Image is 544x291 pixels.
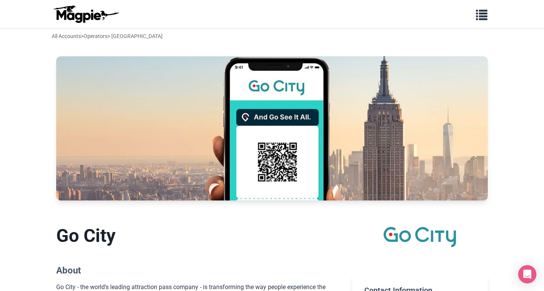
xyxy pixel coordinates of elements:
div: Open Intercom Messenger [518,265,536,283]
div: > > [GEOGRAPHIC_DATA] [52,32,163,40]
h2: About [56,265,340,276]
img: Go City logo [383,225,456,249]
a: Operators [84,33,108,39]
h1: Go City [56,225,340,247]
img: Go City banner [56,56,488,200]
img: logo-ab69f6fb50320c5b225c76a69d11143b.png [52,5,120,23]
a: All Accounts [52,33,81,39]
